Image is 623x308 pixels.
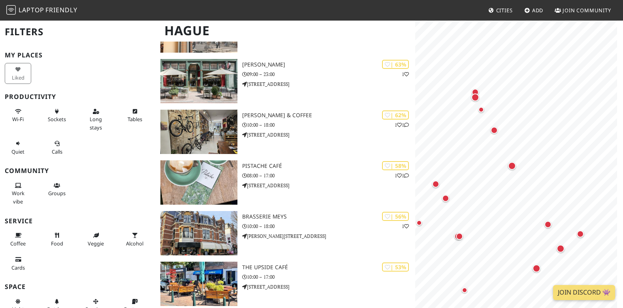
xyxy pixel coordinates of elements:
p: [STREET_ADDRESS] [242,80,415,88]
span: Alcohol [126,240,143,247]
div: | 58% [382,161,409,170]
span: Veggie [88,240,104,247]
h3: the UPSIDE café [242,264,415,271]
button: Sockets [44,105,70,126]
h3: Space [5,283,151,291]
p: 08:00 – 17:00 [242,172,415,179]
p: 09:00 – 23:00 [242,70,415,78]
div: Map marker [489,125,499,135]
h3: My Places [5,51,151,59]
div: Map marker [440,193,451,203]
span: Group tables [48,190,66,197]
span: Power sockets [48,116,66,123]
a: Brasserie Meys | 56% 1 Brasserie Meys 10:00 – 18:00 [PERSON_NAME][STREET_ADDRESS] [156,211,415,255]
div: Map marker [431,179,441,189]
div: Map marker [470,87,480,97]
a: the UPSIDE café | 53% the UPSIDE café 10:00 – 17:00 [STREET_ADDRESS] [156,262,415,306]
img: Pistache Café [160,160,237,205]
span: Quiet [11,148,24,155]
span: Stable Wi-Fi [12,116,24,123]
span: Video/audio calls [52,148,62,155]
button: Groups [44,179,70,200]
div: | 62% [382,110,409,120]
h3: Productivity [5,93,151,101]
a: Walter Benedict | 63% 1 [PERSON_NAME] 09:00 – 23:00 [STREET_ADDRESS] [156,59,415,103]
div: Map marker [414,218,424,228]
p: 1 1 [395,121,409,129]
img: Lola Bikes & Coffee [160,110,237,154]
span: Coffee [10,240,26,247]
p: 1 1 [395,172,409,179]
div: Map marker [476,105,486,114]
img: LaptopFriendly [6,5,16,15]
h2: Filters [5,20,151,44]
h3: Pistache Café [242,163,415,169]
a: Join Community [551,3,614,17]
button: Food [44,229,70,250]
span: Work-friendly tables [128,116,142,123]
button: Veggie [83,229,109,250]
div: Map marker [454,231,465,241]
div: | 63% [382,60,409,69]
a: Lola Bikes & Coffee | 62% 11 [PERSON_NAME] & Coffee 10:00 – 18:00 [STREET_ADDRESS] [156,110,415,154]
span: People working [12,190,24,205]
span: Friendly [45,6,77,14]
a: Add [521,3,547,17]
span: Long stays [90,116,102,131]
button: Work vibe [5,179,31,208]
p: 1 [402,70,409,78]
h3: [PERSON_NAME] [242,61,415,68]
p: 10:00 – 17:00 [242,273,415,281]
a: Cities [485,3,516,17]
a: LaptopFriendly LaptopFriendly [6,4,77,17]
h3: Service [5,217,151,225]
button: Coffee [5,229,31,250]
img: the UPSIDE café [160,262,237,306]
p: 10:00 – 18:00 [242,222,415,230]
p: [PERSON_NAME][STREET_ADDRESS] [242,232,415,240]
div: | 56% [382,212,409,221]
p: [STREET_ADDRESS] [242,283,415,291]
button: Long stays [83,105,109,134]
button: Alcohol [122,229,148,250]
div: Map marker [506,160,518,171]
h3: Community [5,167,151,175]
p: 1 [402,222,409,230]
h3: Brasserie Meys [242,213,415,220]
span: Cities [496,7,513,14]
div: Map marker [543,219,553,230]
button: Cards [5,253,31,274]
div: Map marker [460,285,469,295]
button: Quiet [5,137,31,158]
p: [STREET_ADDRESS] [242,182,415,189]
div: Map marker [555,243,566,254]
div: Map marker [575,229,585,239]
div: Map marker [470,92,481,103]
span: Laptop [19,6,44,14]
span: Add [532,7,544,14]
span: Credit cards [11,264,25,271]
p: [STREET_ADDRESS] [242,131,415,139]
button: Wi-Fi [5,105,31,126]
h1: Hague [158,20,414,42]
span: Food [51,240,63,247]
button: Calls [44,137,70,158]
button: Tables [122,105,148,126]
div: Map marker [453,231,463,241]
img: Brasserie Meys [160,211,237,255]
img: Walter Benedict [160,59,237,103]
h3: [PERSON_NAME] & Coffee [242,112,415,119]
span: Join Community [563,7,611,14]
div: | 53% [382,262,409,272]
p: 10:00 – 18:00 [242,121,415,129]
a: Pistache Café | 58% 11 Pistache Café 08:00 – 17:00 [STREET_ADDRESS] [156,160,415,205]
